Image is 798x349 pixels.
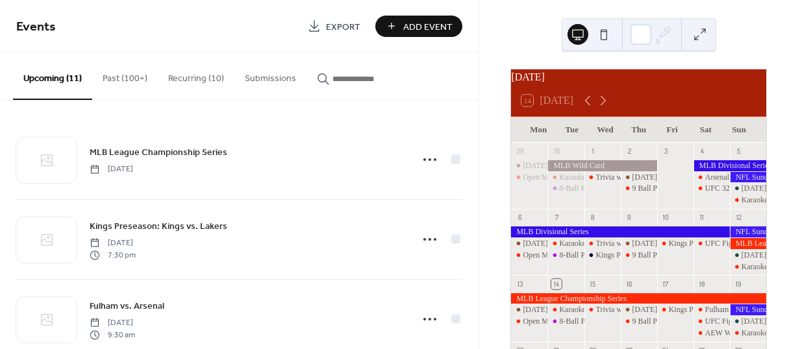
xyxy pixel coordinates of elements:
[588,213,598,223] div: 8
[559,304,616,315] div: Karaoke Tuesdays
[693,160,766,171] div: MLB Divisional Series
[92,53,158,99] button: Past (100+)
[551,279,561,289] div: 14
[298,16,370,37] a: Export
[734,147,743,156] div: 5
[559,183,666,194] div: 8-Ball Pool w/[PERSON_NAME]
[657,238,693,249] div: Kings Preseason: Kings @ Trailblazers
[697,147,707,156] div: 4
[326,20,360,34] span: Export
[655,117,689,143] div: Fri
[90,145,227,160] a: MLB League Championship Series
[559,316,666,327] div: 8-Ball Pool w/[PERSON_NAME]
[547,160,656,171] div: MLB Wild Card
[693,316,730,327] div: UFC Fight Night
[632,172,705,183] div: [DATE] Night Football
[661,279,671,289] div: 17
[734,213,743,223] div: 12
[621,183,657,194] div: 9 Ball Pool w/Linda
[697,279,707,289] div: 18
[621,316,657,327] div: 9 Ball Pool w/Linda
[551,147,561,156] div: 30
[588,279,598,289] div: 15
[621,238,657,249] div: Thursday Night Football
[734,279,743,289] div: 19
[730,316,766,327] div: Sunday Night Football
[596,238,686,249] div: Trivia w/[PERSON_NAME]
[523,238,595,249] div: [DATE] Night Football
[588,117,622,143] div: Wed
[551,213,561,223] div: 7
[584,304,621,315] div: Trivia w/Trevor
[669,304,777,315] div: Kings Preseason: Kings vs. Lakers
[90,329,135,341] span: 9:30 am
[515,279,525,289] div: 13
[90,237,136,249] span: [DATE]
[632,238,705,249] div: [DATE] Night Football
[625,213,634,223] div: 9
[90,300,164,313] span: Fulham vs. Arsenal
[669,238,791,249] div: Kings Preseason: Kings @ Trailblazers
[730,172,766,183] div: NFL Sunday Ticket - All Games, All Day
[705,183,734,194] div: UFC 320
[523,250,588,261] div: Open Mic Mondays!
[90,146,227,160] span: MLB League Championship Series
[403,20,453,34] span: Add Event
[521,117,555,143] div: Mon
[511,250,547,261] div: Open Mic Mondays!
[90,163,133,175] span: [DATE]
[693,238,730,249] div: UFC Fight Night
[559,250,666,261] div: 8-Ball Pool w/[PERSON_NAME]
[16,14,56,40] span: Events
[730,238,766,249] div: MLB League Championship Series
[90,249,136,261] span: 7:30 pm
[547,250,584,261] div: 8-Ball Pool w/Linda
[621,250,657,261] div: 9 Ball Pool w/Linda
[657,304,693,315] div: Kings Preseason: Kings vs. Lakers
[515,213,525,223] div: 6
[375,16,462,37] button: Add Event
[584,238,621,249] div: Trivia w/Trevor
[523,316,588,327] div: Open Mic Mondays!
[596,172,686,183] div: Trivia w/[PERSON_NAME]
[632,304,705,315] div: [DATE] Night Football
[547,183,584,194] div: 8-Ball Pool w/Linda
[596,250,708,261] div: Kings Preseason: Raptors vs. Kings
[705,238,758,249] div: UFC Fight Night
[511,293,766,304] div: MLB League Championship Series
[693,172,730,183] div: Arsenal @ West Ham
[689,117,723,143] div: Sat
[90,220,227,234] span: Kings Preseason: Kings vs. Lakers
[511,172,547,183] div: Open Mic Mondays!
[632,183,739,194] div: 9 Ball Pool w/[PERSON_NAME]
[511,238,547,249] div: Monday Night Football
[693,304,730,315] div: Fulham vs. Arsenal
[511,226,729,237] div: MLB Divisional Series
[559,238,616,249] div: Karaoke Tuesdays
[625,279,634,289] div: 16
[705,328,771,339] div: AEW Wrestle Dream
[511,316,547,327] div: Open Mic Mondays!
[625,147,634,156] div: 2
[511,160,547,171] div: Monday Night Football
[622,117,656,143] div: Thu
[705,304,766,315] div: Fulham vs. Arsenal
[90,219,227,234] a: Kings Preseason: Kings vs. Lakers
[547,172,584,183] div: Karaoke Tuesdays
[693,328,730,339] div: AEW Wrestle Dream
[523,304,595,315] div: [DATE] Night Football
[559,172,616,183] div: Karaoke Tuesdays
[621,304,657,315] div: Thursday Night Football
[588,147,598,156] div: 1
[13,53,92,100] button: Upcoming (11)
[234,53,306,99] button: Submissions
[621,172,657,183] div: Thursday Night Football
[730,328,766,339] div: Karaoke Sundays!
[523,172,588,183] div: Open Mic Mondays!
[523,160,595,171] div: [DATE] Night Football
[730,183,766,194] div: Sunday Night Football
[555,117,589,143] div: Tue
[90,317,135,329] span: [DATE]
[584,172,621,183] div: Trivia w/Trevor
